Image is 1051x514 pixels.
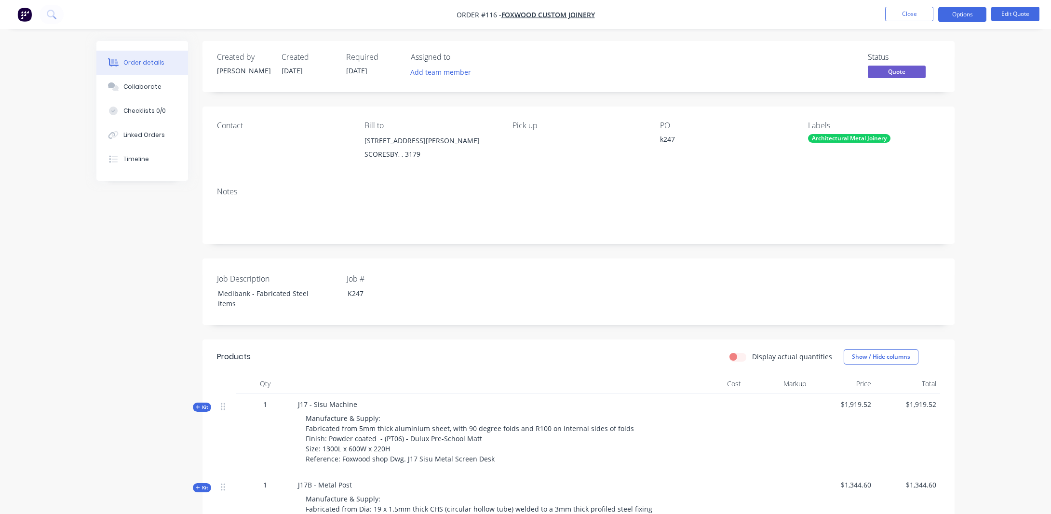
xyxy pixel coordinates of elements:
div: SCORESBY, , 3179 [364,148,497,161]
span: [DATE] [346,66,367,75]
span: 1 [263,399,267,409]
div: Assigned to [411,53,507,62]
span: $1,919.52 [879,399,936,409]
div: Labels [808,121,940,130]
button: Quote [868,66,926,80]
div: Order details [123,58,164,67]
button: Add team member [411,66,476,79]
div: Pick up [512,121,645,130]
button: Checklists 0/0 [96,99,188,123]
a: Foxwood Custom Joinery [501,10,595,19]
div: k247 [660,134,781,148]
div: Medibank - Fabricated Steel Items [210,286,331,311]
div: Timeline [123,155,149,163]
span: Order #116 - [457,10,501,19]
div: Required [346,53,399,62]
label: Job Description [217,273,337,284]
button: Timeline [96,147,188,171]
img: Factory [17,7,32,22]
span: J17B - Metal Post [298,480,352,489]
div: Price [810,374,875,393]
span: $1,344.60 [814,480,871,490]
button: Edit Quote [991,7,1039,21]
button: Close [885,7,933,21]
iframe: Intercom live chat [1018,481,1041,504]
div: Collaborate [123,82,162,91]
div: Cost [680,374,745,393]
span: Kit [196,484,208,491]
button: Options [938,7,986,22]
div: Architectural Metal Joinery [808,134,890,143]
label: Display actual quantities [752,352,832,362]
div: PO [660,121,792,130]
div: Kit [193,483,211,492]
div: Total [875,374,940,393]
div: Notes [217,187,940,196]
div: Markup [745,374,810,393]
span: 1 [263,480,267,490]
div: K247 [340,286,460,300]
div: Created by [217,53,270,62]
button: Collaborate [96,75,188,99]
span: Manufacture & Supply: Fabricated from 5mm thick aluminium sheet, with 90 degree folds and R100 on... [306,414,634,463]
button: Show / Hide columns [844,349,918,365]
span: [DATE] [282,66,303,75]
button: Linked Orders [96,123,188,147]
div: [STREET_ADDRESS][PERSON_NAME] [364,134,497,148]
div: [STREET_ADDRESS][PERSON_NAME]SCORESBY, , 3179 [364,134,497,165]
div: Status [868,53,940,62]
div: Bill to [364,121,497,130]
span: J17 - Sisu Machine [298,400,357,409]
div: Created [282,53,335,62]
div: Contact [217,121,349,130]
label: Job # [347,273,467,284]
span: $1,344.60 [879,480,936,490]
div: Kit [193,403,211,412]
div: Products [217,351,251,363]
div: Linked Orders [123,131,165,139]
button: Order details [96,51,188,75]
span: $1,919.52 [814,399,871,409]
div: [PERSON_NAME] [217,66,270,76]
div: Qty [236,374,294,393]
div: Checklists 0/0 [123,107,166,115]
span: Kit [196,404,208,411]
span: Quote [868,66,926,78]
button: Add team member [405,66,476,79]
